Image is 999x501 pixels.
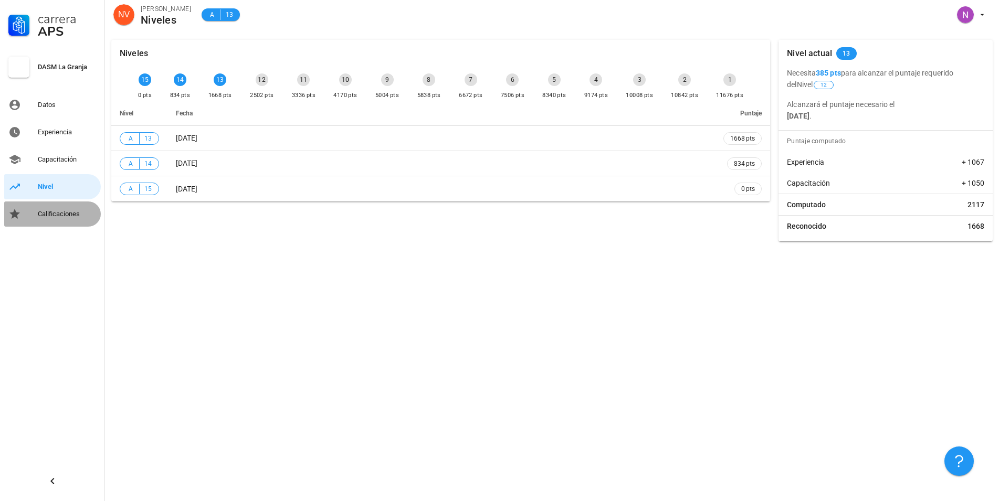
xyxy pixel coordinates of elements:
div: 10 [339,73,352,86]
th: Nivel [111,101,167,126]
span: + 1050 [962,178,984,188]
div: 3336 pts [292,90,316,101]
span: A [127,133,135,144]
span: 14 [144,158,152,169]
span: Capacitación [787,178,830,188]
span: A [127,184,135,194]
div: [PERSON_NAME] [141,4,191,14]
div: 1 [723,73,736,86]
a: Calificaciones [4,201,101,227]
div: 2 [678,73,691,86]
p: Necesita para alcanzar el puntaje requerido del [787,67,984,90]
div: 11676 pts [716,90,743,101]
div: 7506 pts [501,90,524,101]
span: 12 [821,81,827,89]
div: Datos [38,101,97,109]
th: Fecha [167,101,715,126]
a: Capacitación [4,147,101,172]
div: 6 [506,73,519,86]
div: 2502 pts [250,90,274,101]
div: 11 [297,73,310,86]
div: 5 [548,73,561,86]
div: 7 [465,73,477,86]
span: Puntaje [740,110,762,117]
a: Datos [4,92,101,118]
div: 3 [633,73,646,86]
div: avatar [113,4,134,25]
span: Fecha [176,110,193,117]
div: 9174 pts [584,90,608,101]
span: 0 pts [741,184,755,194]
div: 14 [174,73,186,86]
div: 4 [590,73,602,86]
span: 2117 [968,199,984,210]
b: 385 pts [816,69,841,77]
div: DASM La Granja [38,63,97,71]
div: Niveles [120,40,148,67]
div: 5004 pts [375,90,399,101]
span: 13 [225,9,234,20]
span: [DATE] [176,185,197,193]
div: 1668 pts [208,90,232,101]
span: Computado [787,199,826,210]
div: 10842 pts [671,90,698,101]
div: Puntaje computado [783,131,993,152]
div: 6672 pts [459,90,482,101]
div: avatar [957,6,974,23]
p: Alcanzará el puntaje necesario el . [787,99,984,122]
span: Experiencia [787,157,824,167]
div: 12 [256,73,268,86]
div: Nivel [38,183,97,191]
span: Nivel [120,110,133,117]
a: Nivel [4,174,101,199]
th: Puntaje [715,101,770,126]
div: Calificaciones [38,210,97,218]
div: APS [38,25,97,38]
span: A [127,158,135,169]
div: 8340 pts [542,90,566,101]
span: 13 [144,133,152,144]
div: Nivel actual [787,40,832,67]
span: 13 [843,47,850,60]
span: 1668 [968,221,984,231]
div: 15 [139,73,151,86]
div: 5838 pts [417,90,441,101]
span: [DATE] [176,159,197,167]
span: NV [118,4,130,25]
div: 4170 pts [333,90,357,101]
div: Carrera [38,13,97,25]
div: 13 [214,73,226,86]
span: 834 pts [734,158,755,169]
a: Experiencia [4,120,101,145]
span: 1668 pts [730,133,755,144]
div: Capacitación [38,155,97,164]
div: Experiencia [38,128,97,136]
b: [DATE] [787,112,809,120]
span: A [208,9,216,20]
div: 834 pts [170,90,191,101]
div: 9 [381,73,394,86]
span: + 1067 [962,157,984,167]
div: 10008 pts [626,90,653,101]
div: 8 [423,73,435,86]
div: Niveles [141,14,191,26]
span: Nivel [797,80,835,89]
div: 0 pts [138,90,152,101]
span: Reconocido [787,221,826,231]
span: 15 [144,184,152,194]
span: [DATE] [176,134,197,142]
